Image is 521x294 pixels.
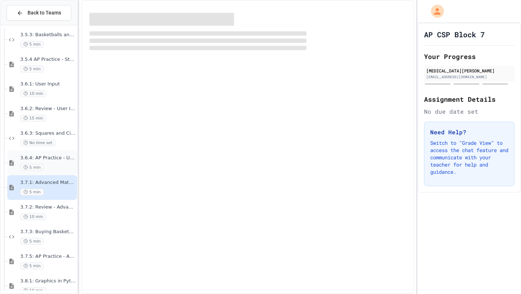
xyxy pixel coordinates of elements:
span: 3.7.5: AP Practice - Arithmetic Operators [20,253,76,260]
p: Switch to "Grade View" to access the chat feature and communicate with your teacher for help and ... [430,139,508,176]
span: 3.5.4 AP Practice - String Manipulation [20,56,76,63]
span: 3.7.1: Advanced Math in Python [20,180,76,186]
span: 3.8.1: Graphics in Python [20,278,76,284]
span: 10 min [20,90,46,97]
span: 3.5.3: Basketballs and Footballs [20,32,76,38]
span: 5 min [20,238,44,245]
span: 10 min [20,213,46,220]
span: Back to Teams [27,9,61,17]
span: 3.7.2: Review - Advanced Math in Python [20,204,76,210]
span: 5 min [20,262,44,269]
span: 3.6.2: Review - User Input [20,106,76,112]
span: 3.7.3: Buying Basketballs [20,229,76,235]
span: 15 min [20,115,46,122]
span: 3.6.4: AP Practice - User Input [20,155,76,161]
span: 3.6.1: User Input [20,81,76,87]
span: 5 min [20,164,44,171]
button: Back to Teams [7,5,71,21]
h2: Assignment Details [424,94,514,104]
span: 3.6.3: Squares and Circles [20,130,76,136]
h1: AP CSP Block 7 [424,29,485,39]
span: 5 min [20,41,44,48]
h2: Your Progress [424,51,514,62]
div: [MEDICAL_DATA][PERSON_NAME] [426,67,512,74]
div: No due date set [424,107,514,116]
span: 5 min [20,66,44,72]
span: 5 min [20,189,44,196]
div: [EMAIL_ADDRESS][DOMAIN_NAME] [426,74,512,80]
span: No time set [20,139,56,146]
h3: Need Help? [430,128,508,136]
div: My Account [423,3,446,20]
span: 10 min [20,287,46,294]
